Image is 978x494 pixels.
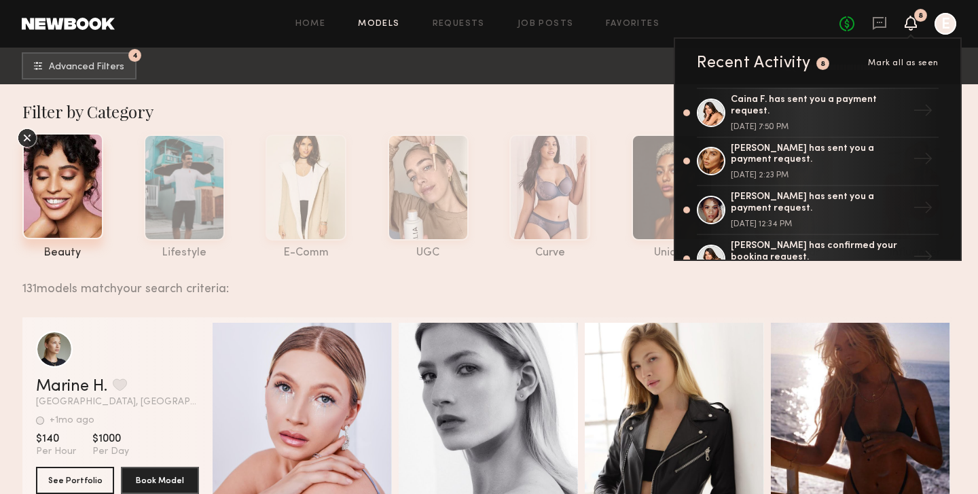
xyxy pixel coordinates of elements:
div: [PERSON_NAME] has confirmed your booking request. [731,241,907,264]
div: [DATE] 2:23 PM [731,171,907,179]
span: $140 [36,432,76,446]
span: Mark all as seen [868,59,939,67]
div: → [907,95,939,130]
div: [PERSON_NAME] has sent you a payment request. [731,143,907,166]
span: [GEOGRAPHIC_DATA], [GEOGRAPHIC_DATA] [36,398,199,407]
div: [DATE] 7:50 PM [731,123,907,131]
a: Caina F. has sent you a payment request.[DATE] 7:50 PM→ [697,88,939,138]
div: → [907,143,939,179]
div: [PERSON_NAME] has sent you a payment request. [731,192,907,215]
a: Models [358,20,399,29]
div: curve [509,247,590,259]
div: +1mo ago [50,416,94,425]
div: 131 models match your search criteria: [22,267,945,296]
div: Caina F. has sent you a payment request. [731,94,907,118]
div: lifestyle [144,247,225,259]
div: → [907,241,939,277]
span: Per Day [92,446,129,458]
a: [PERSON_NAME] has sent you a payment request.[DATE] 2:23 PM→ [697,138,939,187]
div: beauty [22,247,103,259]
button: Book Model [121,467,199,494]
span: Advanced Filters [49,63,124,72]
div: → [907,192,939,228]
a: [PERSON_NAME] has sent you a payment request.[DATE] 12:34 PM→ [697,186,939,235]
button: See Portfolio [36,467,114,494]
button: 4Advanced Filters [22,52,137,80]
span: 4 [132,52,138,58]
a: Job Posts [518,20,574,29]
a: Favorites [606,20,659,29]
a: Marine H. [36,378,107,395]
div: [DATE] 12:34 PM [731,220,907,228]
div: unique [632,247,712,259]
div: UGC [388,247,469,259]
div: 8 [820,60,826,68]
a: Home [295,20,326,29]
span: $1000 [92,432,129,446]
a: E [935,13,956,35]
div: Recent Activity [697,55,811,71]
a: Requests [433,20,485,29]
span: Per Hour [36,446,76,458]
a: [PERSON_NAME] has confirmed your booking request.→ [697,235,939,284]
div: 8 [918,12,923,20]
div: Filter by Category [22,101,956,122]
div: e-comm [266,247,346,259]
